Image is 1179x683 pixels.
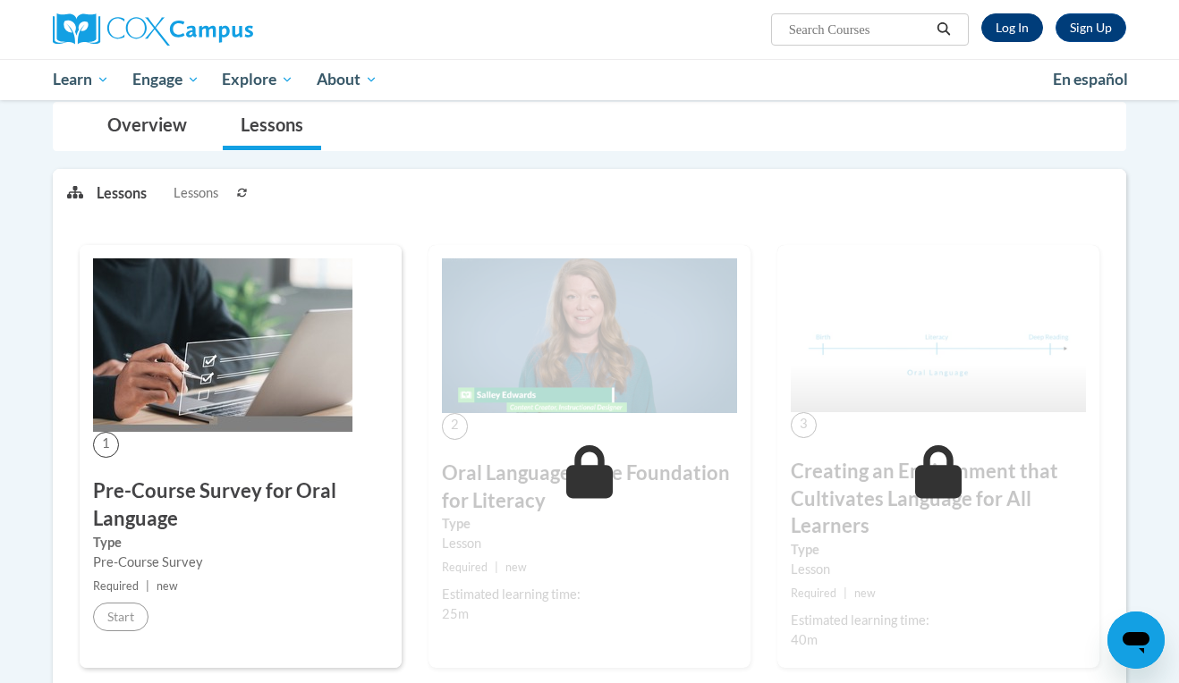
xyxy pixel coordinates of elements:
[174,183,218,203] span: Lessons
[210,59,305,100] a: Explore
[157,579,178,593] span: new
[41,59,121,100] a: Learn
[981,13,1043,42] a: Log In
[121,59,211,100] a: Engage
[93,603,148,631] button: Start
[442,258,737,414] img: Course Image
[93,533,388,552] label: Type
[26,59,1153,100] div: Main menu
[222,69,293,90] span: Explore
[442,606,469,621] span: 25m
[495,561,498,574] span: |
[53,69,109,90] span: Learn
[791,560,1086,579] div: Lesson
[53,13,253,46] img: Cox Campus
[791,412,817,438] span: 3
[791,458,1086,540] h3: Creating an Environment that Cultivates Language for All Learners
[505,561,527,574] span: new
[93,258,352,432] img: Course Image
[146,579,149,593] span: |
[93,579,139,593] span: Required
[442,514,737,534] label: Type
[442,534,737,553] div: Lesson
[442,561,488,574] span: Required
[791,611,1086,630] div: Estimated learning time:
[1053,70,1128,89] span: En español
[97,183,147,203] p: Lessons
[791,586,836,600] span: Required
[317,69,377,90] span: About
[791,632,818,647] span: 40m
[89,103,205,150] a: Overview
[791,540,1086,560] label: Type
[1056,13,1126,42] a: Register
[305,59,389,100] a: About
[442,585,737,604] div: Estimated learning time:
[442,460,737,515] h3: Oral Language is the Foundation for Literacy
[53,13,393,46] a: Cox Campus
[844,586,847,600] span: |
[223,103,321,150] a: Lessons
[93,432,119,458] span: 1
[791,258,1086,412] img: Course Image
[930,19,957,40] button: Search
[93,552,388,572] div: Pre-Course Survey
[442,413,468,439] span: 2
[1107,611,1165,669] iframe: Button to launch messaging window
[787,19,930,40] input: Search Courses
[854,586,876,600] span: new
[93,477,388,533] h3: Pre-Course Survey for Oral Language
[1041,61,1140,98] a: En español
[132,69,199,90] span: Engage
